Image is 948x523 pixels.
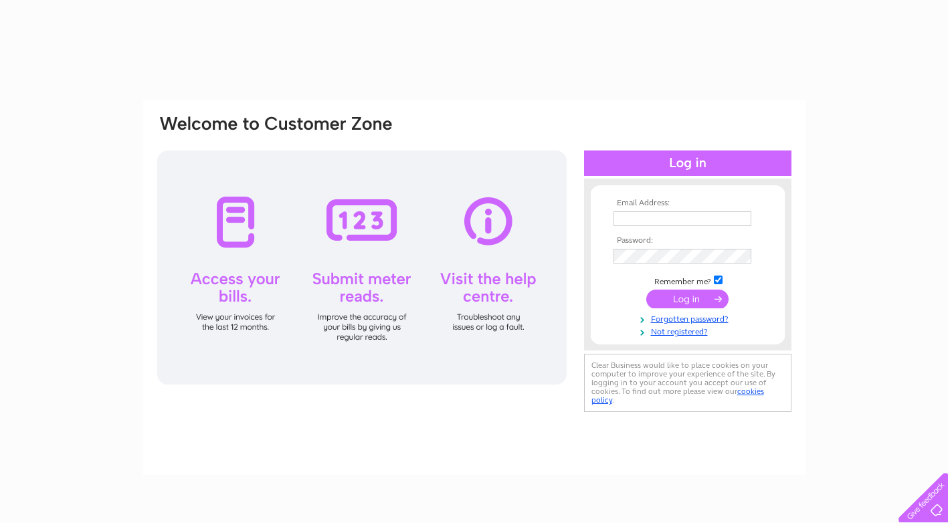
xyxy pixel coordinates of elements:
td: Remember me? [610,274,765,287]
a: Forgotten password? [613,312,765,324]
th: Email Address: [610,199,765,208]
a: cookies policy [591,387,764,405]
th: Password: [610,236,765,245]
input: Submit [646,290,729,308]
a: Not registered? [613,324,765,337]
div: Clear Business would like to place cookies on your computer to improve your experience of the sit... [584,354,791,412]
